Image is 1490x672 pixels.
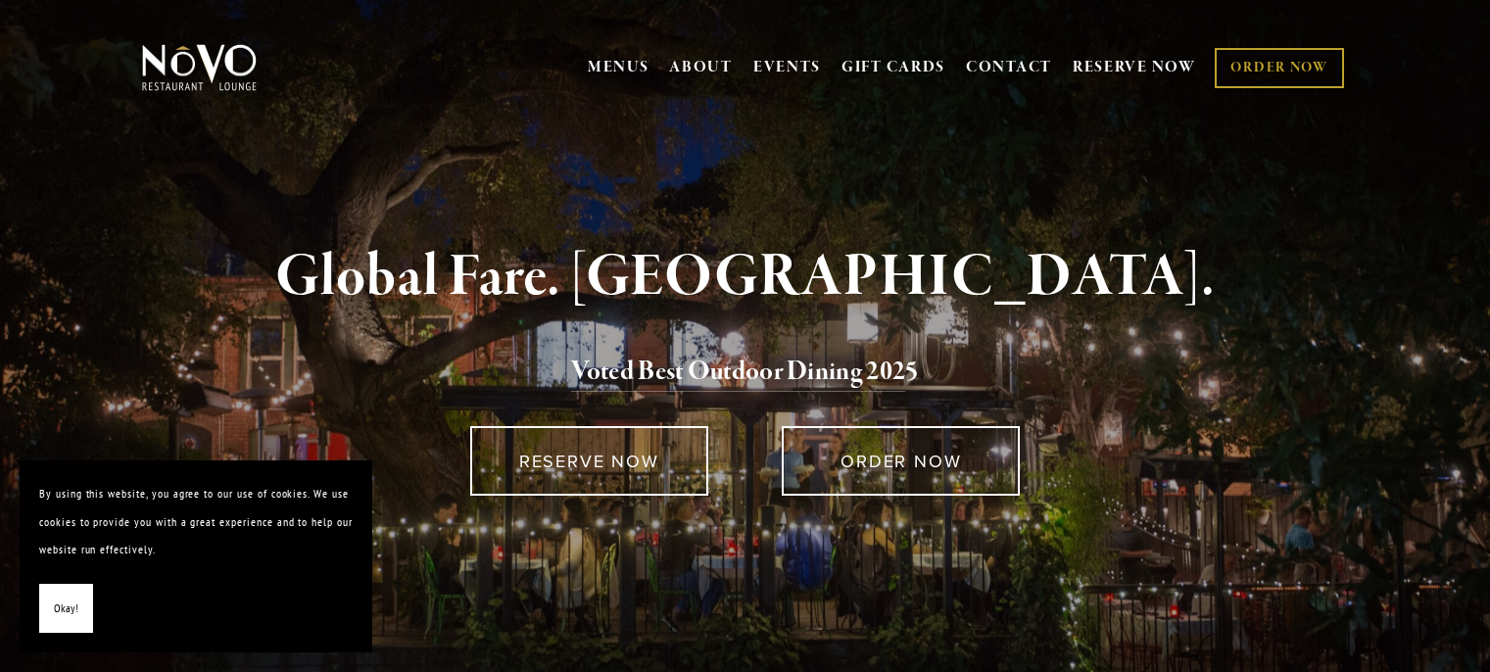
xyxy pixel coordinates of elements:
a: GIFT CARDS [841,49,945,86]
p: By using this website, you agree to our use of cookies. We use cookies to provide you with a grea... [39,480,353,564]
h2: 5 [174,352,1317,393]
a: ORDER NOW [782,426,1020,496]
a: ORDER NOW [1215,48,1343,88]
a: CONTACT [966,49,1052,86]
a: Voted Best Outdoor Dining 202 [571,355,905,392]
a: RESERVE NOW [1073,49,1196,86]
a: EVENTS [753,58,821,77]
img: Novo Restaurant &amp; Lounge [138,43,261,92]
button: Okay! [39,584,93,634]
strong: Global Fare. [GEOGRAPHIC_DATA]. [275,240,1215,314]
a: MENUS [588,58,649,77]
a: ABOUT [669,58,733,77]
span: Okay! [54,595,78,623]
section: Cookie banner [20,460,372,652]
a: RESERVE NOW [470,426,708,496]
